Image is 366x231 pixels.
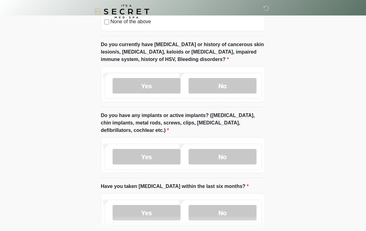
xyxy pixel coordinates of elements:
label: Do you currently have [MEDICAL_DATA] or history of cancerous skin lesion/s, [MEDICAL_DATA], keloi... [101,41,265,63]
label: No [189,149,257,165]
label: No [189,205,257,221]
label: Yes [113,149,181,165]
label: No [189,78,257,94]
label: Do you have any implants or active implants? ([MEDICAL_DATA], chin implants, metal rods, screws, ... [101,112,265,134]
label: Have you taken [MEDICAL_DATA] within the last six months? [101,183,249,190]
label: Yes [113,205,181,221]
img: It's A Secret Med Spa Logo [95,5,149,19]
label: Yes [113,78,181,94]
